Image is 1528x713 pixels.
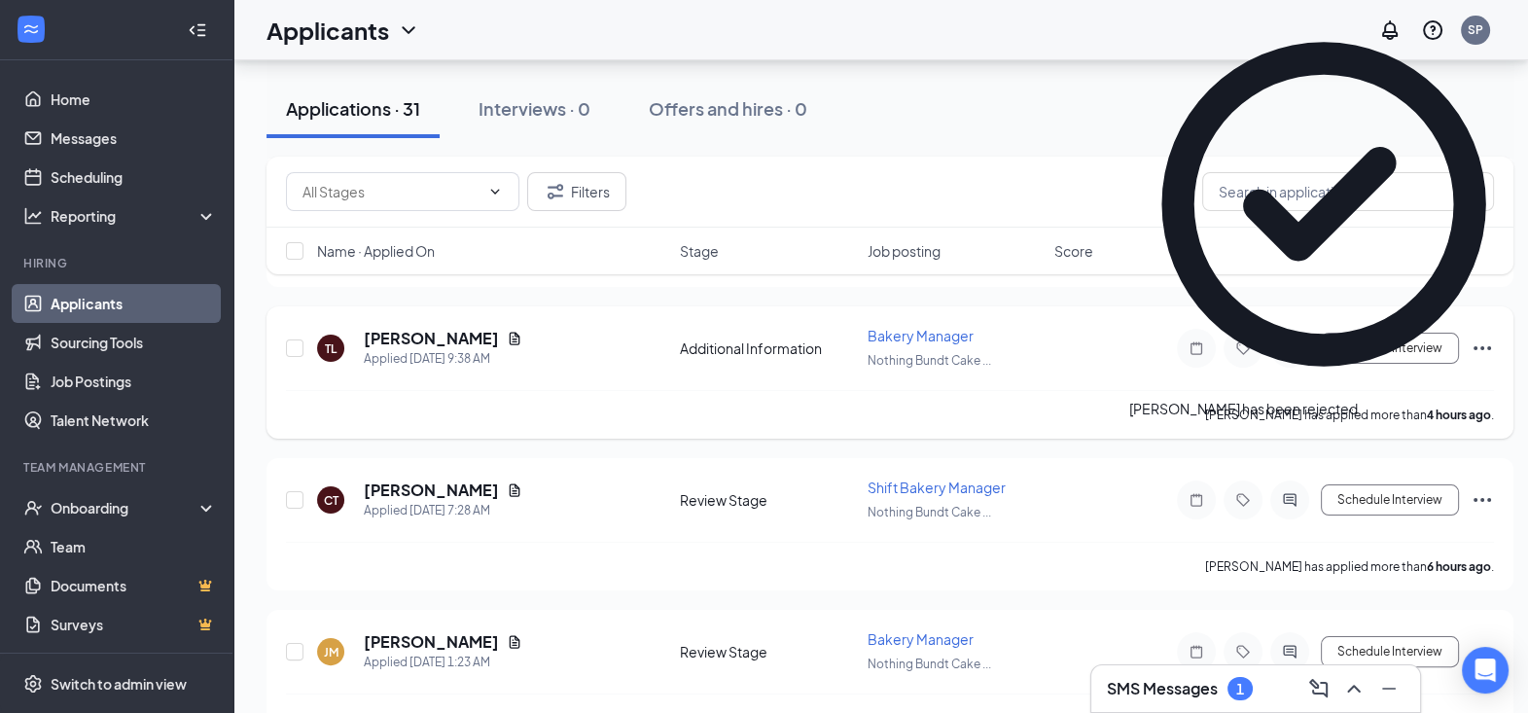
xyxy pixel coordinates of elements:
[867,505,990,519] span: Nothing Bundt Cake ...
[51,605,217,644] a: SurveysCrown
[364,501,522,520] div: Applied [DATE] 7:28 AM
[397,18,420,42] svg: ChevronDown
[544,180,567,203] svg: Filter
[1185,492,1208,508] svg: Note
[1307,677,1331,700] svg: ComposeMessage
[867,241,940,261] span: Job posting
[51,206,218,226] div: Reporting
[867,657,990,671] span: Nothing Bundt Cake ...
[1321,484,1459,516] button: Schedule Interview
[364,349,522,369] div: Applied [DATE] 9:38 AM
[649,96,807,121] div: Offers and hires · 0
[680,490,856,510] div: Review Stage
[1278,644,1301,660] svg: ActiveChat
[680,241,719,261] span: Stage
[479,96,590,121] div: Interviews · 0
[867,630,973,648] span: Bakery Manager
[1303,673,1334,704] button: ComposeMessage
[680,642,856,661] div: Review Stage
[1471,488,1494,512] svg: Ellipses
[1054,241,1093,261] span: Score
[23,255,213,271] div: Hiring
[1231,644,1255,660] svg: Tag
[51,80,217,119] a: Home
[1342,677,1366,700] svg: ChevronUp
[1373,673,1404,704] button: Minimize
[1205,558,1494,575] p: [PERSON_NAME] has applied more than .
[1236,681,1244,697] div: 1
[1338,673,1369,704] button: ChevronUp
[680,339,856,358] div: Additional Information
[867,353,990,368] span: Nothing Bundt Cake ...
[317,241,435,261] span: Name · Applied On
[51,362,217,401] a: Job Postings
[1129,399,1362,419] div: [PERSON_NAME] has been rejected.
[1462,647,1509,694] div: Open Intercom Messenger
[267,14,389,47] h1: Applicants
[364,328,499,349] h5: [PERSON_NAME]
[867,327,973,344] span: Bakery Manager
[51,498,200,517] div: Onboarding
[51,323,217,362] a: Sourcing Tools
[1107,678,1218,699] h3: SMS Messages
[324,644,338,660] div: JM
[325,340,337,357] div: TL
[21,19,41,39] svg: WorkstreamLogo
[867,479,1005,496] span: Shift Bakery Manager
[51,401,217,440] a: Talent Network
[23,206,43,226] svg: Analysis
[527,172,626,211] button: Filter Filters
[1427,559,1491,574] b: 6 hours ago
[364,631,499,653] h5: [PERSON_NAME]
[51,674,187,694] div: Switch to admin view
[286,96,420,121] div: Applications · 31
[1377,677,1401,700] svg: Minimize
[188,20,207,40] svg: Collapse
[1129,10,1518,399] svg: CheckmarkCircle
[324,492,338,509] div: CT
[51,566,217,605] a: DocumentsCrown
[51,119,217,158] a: Messages
[302,181,480,202] input: All Stages
[487,184,503,199] svg: ChevronDown
[23,674,43,694] svg: Settings
[23,498,43,517] svg: UserCheck
[51,158,217,196] a: Scheduling
[1185,644,1208,660] svg: Note
[364,653,522,672] div: Applied [DATE] 1:23 AM
[1471,640,1494,663] svg: Ellipses
[507,331,522,346] svg: Document
[1321,636,1459,667] button: Schedule Interview
[507,634,522,650] svg: Document
[1231,492,1255,508] svg: Tag
[364,480,499,501] h5: [PERSON_NAME]
[23,459,213,476] div: Team Management
[51,284,217,323] a: Applicants
[507,482,522,498] svg: Document
[51,527,217,566] a: Team
[1278,492,1301,508] svg: ActiveChat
